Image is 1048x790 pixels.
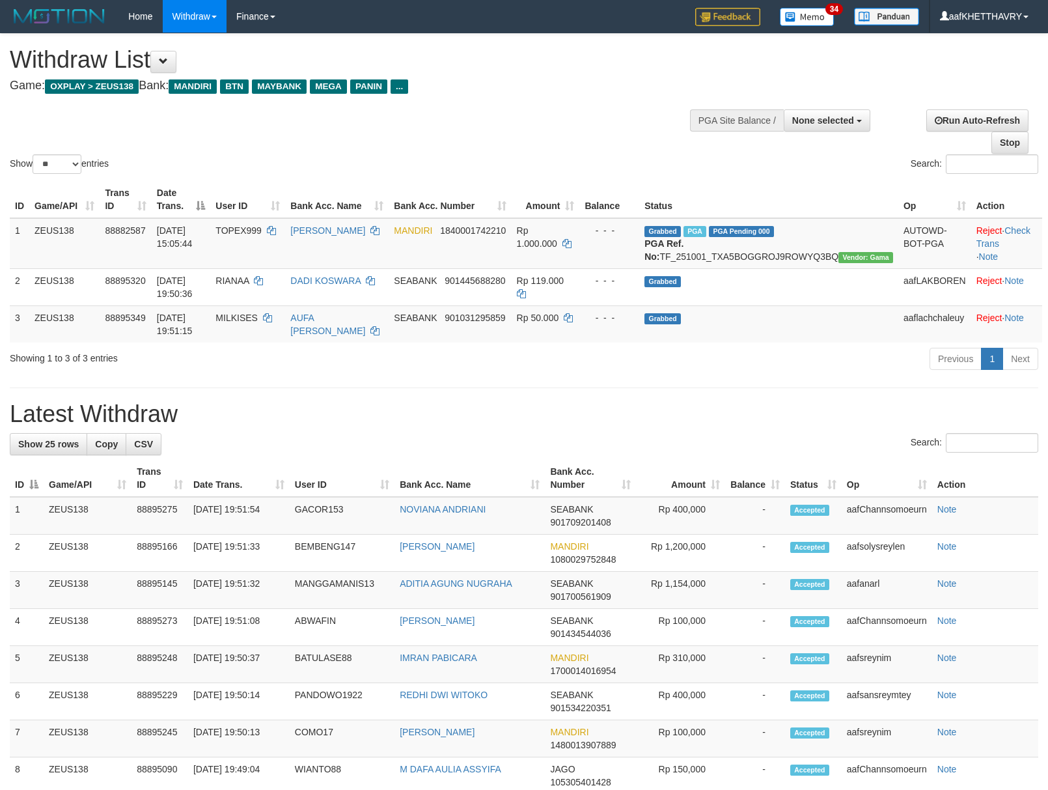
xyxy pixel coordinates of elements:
th: Action [932,460,1038,497]
td: 88895145 [131,572,188,609]
td: AUTOWD-BOT-PGA [898,218,971,269]
td: 6 [10,683,44,720]
select: Showentries [33,154,81,174]
span: [DATE] 19:51:15 [157,313,193,336]
td: ZEUS138 [29,218,100,269]
span: Grabbed [644,226,681,237]
h1: Withdraw List [10,47,685,73]
span: ... [391,79,408,94]
h1: Latest Withdraw [10,401,1038,427]
td: - [725,572,785,609]
span: TOPEX999 [215,225,262,236]
td: [DATE] 19:50:14 [188,683,290,720]
span: Vendor URL: https://trx31.1velocity.biz [838,252,893,263]
label: Search: [911,154,1038,174]
a: CSV [126,433,161,455]
td: BATULASE88 [290,646,394,683]
span: None selected [792,115,854,126]
td: - [725,683,785,720]
span: MAYBANK [252,79,307,94]
td: ZEUS138 [44,572,131,609]
td: aafsreynim [842,720,932,757]
td: Rp 310,000 [636,646,725,683]
td: GACOR153 [290,497,394,535]
th: Status [639,181,898,218]
a: Note [937,764,957,774]
h4: Game: Bank: [10,79,685,92]
td: PANDOWO1922 [290,683,394,720]
span: Accepted [790,727,829,739]
td: aafChannsomoeurn [842,497,932,535]
th: Bank Acc. Number: activate to sort column ascending [545,460,635,497]
a: Show 25 rows [10,433,87,455]
th: Game/API: activate to sort column ascending [44,460,131,497]
td: 88895166 [131,535,188,572]
td: ZEUS138 [44,646,131,683]
td: · [971,268,1042,305]
span: Show 25 rows [18,439,79,449]
td: 88895275 [131,497,188,535]
div: - - - [585,274,634,287]
th: User ID: activate to sort column ascending [290,460,394,497]
a: DADI KOSWARA [290,275,361,286]
td: aafanarl [842,572,932,609]
span: Copy 105305401428 to clipboard [550,777,611,787]
td: aafsreynim [842,646,932,683]
td: - [725,609,785,646]
span: MANDIRI [169,79,217,94]
td: [DATE] 19:51:33 [188,535,290,572]
td: aaflachchaleuy [898,305,971,343]
td: Rp 1,200,000 [636,535,725,572]
img: MOTION_logo.png [10,7,109,26]
span: Accepted [790,765,829,776]
a: Reject [976,275,1002,286]
div: PGA Site Balance / [690,109,784,132]
td: Rp 1,154,000 [636,572,725,609]
th: Bank Acc. Number: activate to sort column ascending [389,181,511,218]
a: [PERSON_NAME] [400,541,475,552]
td: Rp 100,000 [636,720,725,757]
img: panduan.png [854,8,919,25]
span: PANIN [350,79,387,94]
span: SEABANK [394,313,437,323]
td: aafsansreymtey [842,683,932,720]
span: Copy 1840001742210 to clipboard [440,225,506,236]
span: MANDIRI [550,653,588,663]
a: Note [937,504,957,515]
td: 2 [10,535,44,572]
span: Copy [95,439,118,449]
span: 88895349 [105,313,145,323]
span: Accepted [790,653,829,664]
td: COMO17 [290,720,394,757]
img: Feedback.jpg [695,8,760,26]
button: None selected [784,109,870,132]
th: Date Trans.: activate to sort column ascending [188,460,290,497]
th: Balance [579,181,639,218]
span: MANDIRI [394,225,432,236]
th: Status: activate to sort column ascending [785,460,842,497]
a: Note [1004,275,1024,286]
input: Search: [946,154,1038,174]
td: [DATE] 19:51:32 [188,572,290,609]
a: Note [1004,313,1024,323]
th: Trans ID: activate to sort column ascending [100,181,151,218]
th: Amount: activate to sort column ascending [512,181,580,218]
span: Rp 119.000 [517,275,564,286]
td: aafLAKBOREN [898,268,971,305]
span: Accepted [790,505,829,516]
a: Next [1002,348,1038,370]
span: Copy 901445688280 to clipboard [445,275,505,286]
th: Date Trans.: activate to sort column descending [152,181,210,218]
td: 88895245 [131,720,188,757]
a: 1 [981,348,1003,370]
div: Showing 1 to 3 of 3 entries [10,346,427,365]
span: Copy 901031295859 to clipboard [445,313,505,323]
td: 7 [10,720,44,757]
td: ZEUS138 [44,535,131,572]
span: Rp 1.000.000 [517,225,557,249]
span: PGA Pending [709,226,774,237]
td: ZEUS138 [44,609,131,646]
a: Note [937,541,957,552]
span: 88895320 [105,275,145,286]
td: ZEUS138 [29,305,100,343]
